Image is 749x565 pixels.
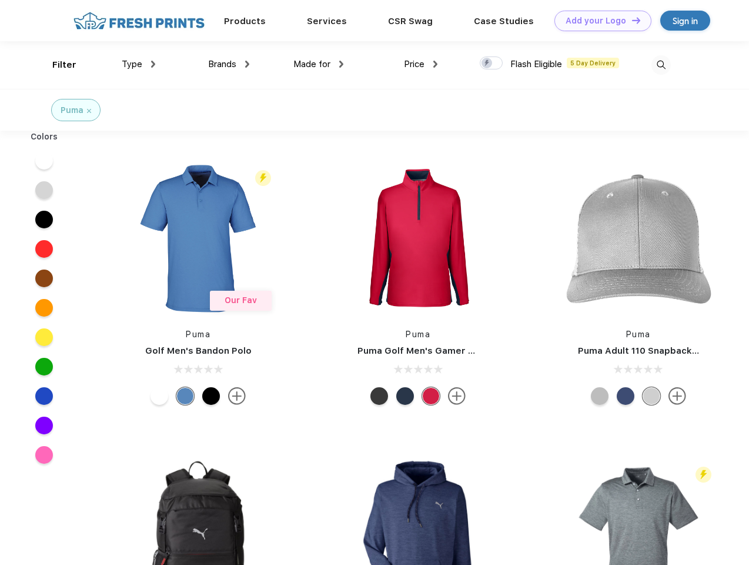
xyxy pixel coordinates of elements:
[651,55,671,75] img: desktop_search.svg
[388,16,433,26] a: CSR Swag
[626,330,651,339] a: Puma
[145,345,252,356] a: Golf Men's Bandon Polo
[245,61,249,68] img: dropdown.png
[208,59,236,69] span: Brands
[87,109,91,113] img: filter_cancel.svg
[151,61,155,68] img: dropdown.png
[660,11,710,31] a: Sign in
[224,16,266,26] a: Products
[52,58,76,72] div: Filter
[668,387,686,405] img: more.svg
[176,387,194,405] div: Lake Blue
[202,387,220,405] div: Puma Black
[370,387,388,405] div: Puma Black
[404,59,424,69] span: Price
[22,131,67,143] div: Colors
[591,387,608,405] div: Quarry with Brt Whit
[120,160,276,317] img: func=resize&h=266
[225,295,257,305] span: Our Fav
[566,16,626,26] div: Add your Logo
[433,61,437,68] img: dropdown.png
[567,58,619,68] span: 5 Day Delivery
[228,387,246,405] img: more.svg
[307,16,347,26] a: Services
[673,14,698,28] div: Sign in
[357,345,543,356] a: Puma Golf Men's Gamer Golf Quarter-Zip
[151,387,168,405] div: Bright White
[560,160,717,317] img: func=resize&h=266
[61,104,83,117] div: Puma
[510,59,562,69] span: Flash Eligible
[632,17,640,24] img: DT
[643,387,660,405] div: Quarry Brt Whit
[695,467,711,483] img: flash_active_toggle.svg
[406,330,430,339] a: Puma
[617,387,634,405] div: Peacoat Qut Shd
[422,387,440,405] div: Ski Patrol
[448,387,466,405] img: more.svg
[339,61,343,68] img: dropdown.png
[255,170,271,186] img: flash_active_toggle.svg
[186,330,210,339] a: Puma
[70,11,208,31] img: fo%20logo%202.webp
[122,59,142,69] span: Type
[340,160,496,317] img: func=resize&h=266
[396,387,414,405] div: Navy Blazer
[293,59,330,69] span: Made for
